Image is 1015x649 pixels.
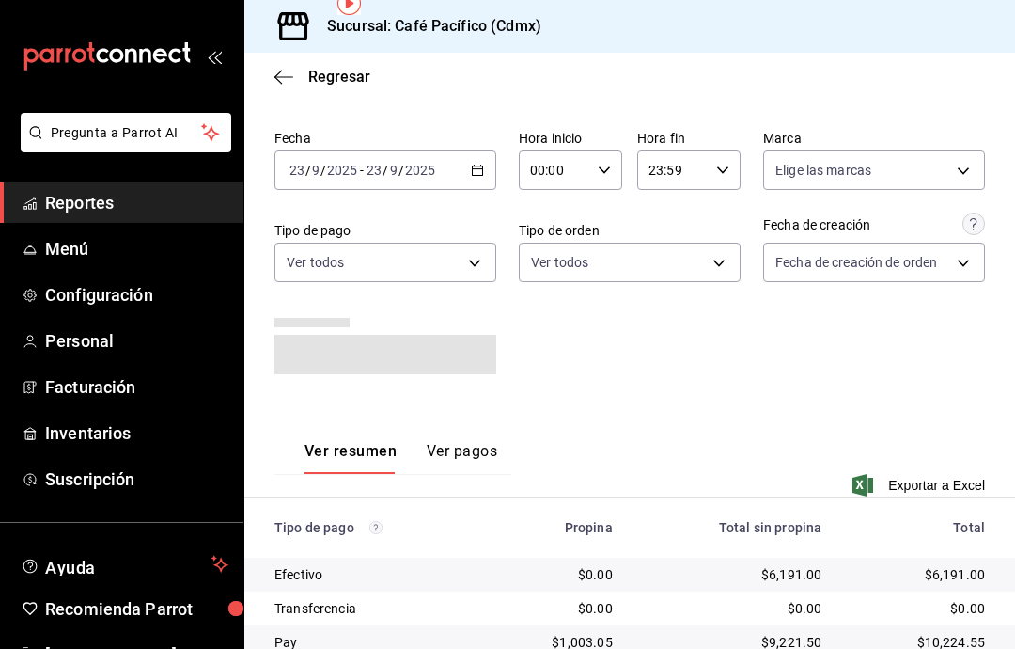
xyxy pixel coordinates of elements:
span: Reportes [45,190,228,215]
input: -- [311,163,320,178]
span: Ver todos [287,253,344,272]
span: Elige las marcas [775,161,871,180]
div: $6,191.00 [643,565,822,584]
span: Pregunta a Parrot AI [51,123,202,143]
label: Tipo de pago [274,224,496,237]
a: Pregunta a Parrot AI [13,136,231,156]
span: Recomienda Parrot [45,596,228,622]
h3: Sucursal: Café Pacífico (Cdmx) [312,15,541,38]
label: Hora inicio [519,132,622,145]
span: / [383,163,388,178]
span: Facturación [45,374,228,400]
div: Total [851,520,985,535]
button: Regresar [274,68,370,86]
div: $0.00 [500,599,613,618]
input: -- [389,163,398,178]
div: navigation tabs [304,442,497,474]
button: Exportar a Excel [856,474,985,497]
span: Ver todos [531,253,588,272]
div: $0.00 [643,599,822,618]
span: Personal [45,328,228,354]
button: open_drawer_menu [207,49,222,64]
button: Ver pagos [427,442,497,474]
div: $0.00 [851,599,985,618]
span: Regresar [308,68,370,86]
input: ---- [326,163,358,178]
svg: Los pagos realizados con Pay y otras terminales son montos brutos. [369,521,383,534]
label: Tipo de orden [519,224,741,237]
span: / [320,163,326,178]
input: -- [366,163,383,178]
div: Transferencia [274,599,470,618]
span: / [398,163,404,178]
span: Inventarios [45,420,228,446]
span: Fecha de creación de orden [775,253,937,272]
input: -- [289,163,305,178]
span: - [360,163,364,178]
div: Total sin propina [643,520,822,535]
button: Ver resumen [304,442,397,474]
div: $6,191.00 [851,565,985,584]
label: Hora fin [637,132,741,145]
div: Propina [500,520,613,535]
span: / [305,163,311,178]
span: Configuración [45,282,228,308]
div: $0.00 [500,565,613,584]
div: Efectivo [274,565,470,584]
span: Ayuda [45,553,204,576]
button: Pregunta a Parrot AI [21,113,231,152]
label: Marca [763,132,985,145]
div: Tipo de pago [274,520,470,535]
div: Fecha de creación [763,215,870,235]
span: Menú [45,236,228,261]
input: ---- [404,163,436,178]
span: Suscripción [45,467,228,492]
label: Fecha [274,132,496,145]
